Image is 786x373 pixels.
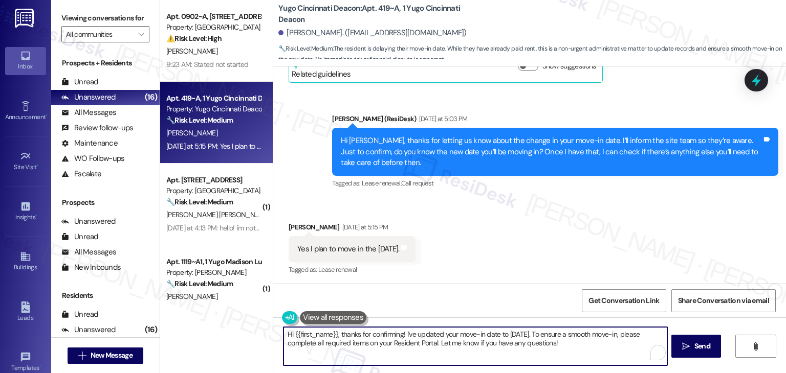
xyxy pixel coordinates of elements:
div: Unanswered [61,92,116,103]
div: Apt. 1119~A1, 1 Yugo Madison Lux [166,257,261,267]
span: Call request [401,179,433,188]
div: Unread [61,231,98,242]
div: Related guidelines [292,61,351,80]
span: Send [694,341,710,352]
b: Yugo Cincinnati Deacon: Apt. 419~A, 1 Yugo Cincinnati Deacon [278,3,483,25]
div: Review follow-ups [61,123,133,133]
div: Property: [GEOGRAPHIC_DATA] [166,22,261,33]
span: • [35,212,37,219]
div: WO Follow-ups [61,153,124,164]
div: Escalate [61,169,101,179]
div: (16) [142,89,160,105]
div: Tagged as: [289,262,416,277]
div: Prospects + Residents [51,58,160,68]
div: [PERSON_NAME] [289,222,416,236]
div: Maintenance [61,138,118,149]
label: Viewing conversations for [61,10,149,26]
a: Site Visit • [5,148,46,175]
strong: 🔧 Risk Level: Medium [278,44,333,53]
div: Property: [PERSON_NAME] [166,267,261,278]
strong: 🔧 Risk Level: Medium [166,279,233,288]
span: : The resident is delaying their move-in date. While they have already paid rent, this is a non-u... [278,43,786,65]
strong: 🔧 Risk Level: Medium [166,115,233,125]
span: • [37,162,38,169]
div: Residents [51,290,160,301]
i:  [682,342,690,351]
a: Insights • [5,198,46,225]
label: Show suggestions [542,61,596,72]
i:  [78,352,86,360]
div: 9:23 AM: Stated not started [166,60,248,69]
div: Property: Yugo Cincinnati Deacon [166,104,261,114]
div: [DATE] at 5:03 PM [417,113,468,124]
div: [DATE] at 5:15 PM [340,222,388,232]
strong: ⚠️ Risk Level: High [166,34,222,43]
div: Prospects [51,197,160,208]
span: [PERSON_NAME] [166,46,217,56]
button: Get Conversation Link [582,289,666,312]
span: Lease renewal , [362,179,401,188]
span: Get Conversation Link [588,295,659,306]
span: New Message [91,350,133,361]
div: [DATE] at 5:15 PM: Yes I plan to move in the [DATE]. [166,142,313,151]
div: Apt. 0902~A, [STREET_ADDRESS] [166,11,261,22]
div: Property: [GEOGRAPHIC_DATA] [166,185,261,196]
div: Yes I plan to move in the [DATE]. [297,244,399,254]
div: New Inbounds [61,262,121,273]
button: Send [671,335,721,358]
div: Unanswered [61,324,116,335]
textarea: To enrich screen reader interactions, please activate Accessibility in Grammarly extension settings [283,327,667,365]
a: Leads [5,298,46,326]
span: [PERSON_NAME] [PERSON_NAME] [166,210,270,219]
div: All Messages [61,107,116,118]
div: [PERSON_NAME] (ResiDesk) [332,113,778,128]
strong: 🔧 Risk Level: Medium [166,197,233,206]
div: Apt. 419~A, 1 Yugo Cincinnati Deacon [166,93,261,104]
span: • [46,112,47,119]
a: Buildings [5,248,46,275]
i:  [138,30,144,38]
div: All Messages [61,247,116,258]
span: Lease renewal [318,265,357,274]
input: All communities [66,26,133,42]
span: • [39,363,41,370]
span: [PERSON_NAME] [166,292,217,301]
div: Unread [61,309,98,320]
span: Share Conversation via email [678,295,769,306]
div: Apt. [STREET_ADDRESS] [166,175,261,185]
div: Unanswered [61,216,116,227]
button: New Message [68,347,143,364]
div: [PERSON_NAME]. ([EMAIL_ADDRESS][DOMAIN_NAME]) [278,28,467,38]
i:  [752,342,759,351]
span: [PERSON_NAME] [166,128,217,137]
div: Tagged as: [332,176,778,191]
div: (16) [142,322,160,338]
img: ResiDesk Logo [15,9,36,28]
button: Share Conversation via email [671,289,776,312]
div: [DATE] at 4:13 PM: hello! i'm not sure who responds to this texts, but is it someone that can hel... [166,223,647,232]
a: Inbox [5,47,46,75]
div: Hi [PERSON_NAME], thanks for letting us know about the change in your move-in date. I’ll inform t... [341,135,762,168]
div: Unread [61,77,98,87]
